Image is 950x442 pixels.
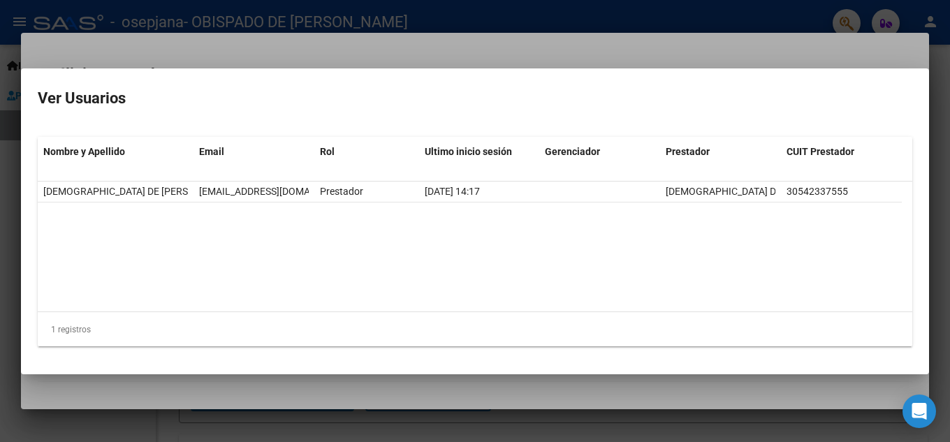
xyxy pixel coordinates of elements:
[38,137,193,167] datatable-header-cell: Nombre y Apellido
[545,146,600,157] span: Gerenciador
[425,146,512,157] span: Ultimo inicio sesión
[781,137,902,167] datatable-header-cell: CUIT Prestador
[320,146,335,157] span: Rol
[902,395,936,428] div: Open Intercom Messenger
[666,146,710,157] span: Prestador
[660,137,781,167] datatable-header-cell: Prestador
[199,146,224,157] span: Email
[425,186,480,197] span: [DATE] 14:17
[38,312,912,347] div: 1 registros
[43,186,241,197] span: [DEMOGRAPHIC_DATA] DE [PERSON_NAME] .
[193,137,314,167] datatable-header-cell: Email
[787,186,848,197] span: 30542337555
[38,85,912,112] h2: Ver Usuarios
[787,146,854,157] span: CUIT Prestador
[419,137,540,167] datatable-header-cell: Ultimo inicio sesión
[320,186,363,197] span: Prestador
[539,137,660,167] datatable-header-cell: Gerenciador
[43,146,125,157] span: Nombre y Apellido
[666,186,858,197] span: [DEMOGRAPHIC_DATA] DE [PERSON_NAME]
[199,186,354,197] span: administracion@sagradafamiliamdp.edu.ar
[314,137,419,167] datatable-header-cell: Rol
